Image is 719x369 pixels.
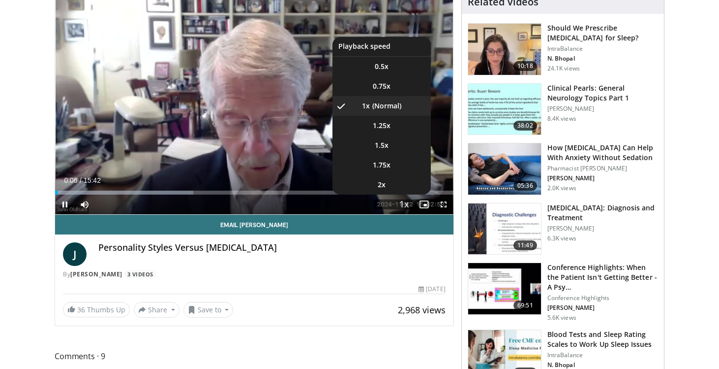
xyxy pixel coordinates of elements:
[547,23,658,43] h3: Should We Prescribe [MEDICAL_DATA] for Sleep?
[468,24,541,75] img: f7087805-6d6d-4f4e-b7c8-917543aa9d8d.150x105_q85_crop-smart_upscale.jpg
[419,285,445,294] div: [DATE]
[513,121,537,131] span: 38:02
[547,351,658,359] p: IntraBalance
[547,184,576,192] p: 2.0K views
[513,181,537,191] span: 05:36
[468,203,658,255] a: 11:49 [MEDICAL_DATA]: Diagnosis and Treatment [PERSON_NAME] 6.3K views
[513,301,537,310] span: 69:51
[547,115,576,123] p: 8.4K views
[63,302,130,317] a: 36 Thumbs Up
[394,195,414,214] button: Playback Rate
[547,304,658,312] p: [PERSON_NAME]
[55,350,454,363] span: Comments 9
[513,240,537,250] span: 11:49
[70,270,122,278] a: [PERSON_NAME]
[547,263,658,292] h3: Conference Highlights: When the Patient Isn't Getting Better - A Psy…
[398,304,446,316] span: 2,968 views
[547,314,576,322] p: 5.6K views
[63,242,87,266] a: J
[547,143,658,163] h3: How [MEDICAL_DATA] Can Help With Anxiety Without Sedation
[375,140,389,150] span: 1.5x
[468,143,658,195] a: 05:36 How [MEDICAL_DATA] Can Help With Anxiety Without Sedation Pharmacist [PERSON_NAME] [PERSON_...
[362,101,370,111] span: 1x
[414,195,434,214] button: Enable picture-in-picture mode
[547,330,658,349] h3: Blood Tests and Sleep Rating Scales to Work Up Sleep Issues
[547,225,658,233] p: [PERSON_NAME]
[547,45,658,53] p: IntraBalance
[547,235,576,242] p: 6.3K views
[55,191,453,195] div: Progress Bar
[124,270,156,278] a: 3 Videos
[468,143,541,195] img: 7bfe4765-2bdb-4a7e-8d24-83e30517bd33.150x105_q85_crop-smart_upscale.jpg
[77,305,85,314] span: 36
[378,180,386,190] span: 2x
[373,81,390,91] span: 0.75x
[547,83,658,103] h3: Clinical Pearls: General Neurology Topics Part 1
[547,174,658,182] p: [PERSON_NAME]
[547,105,658,113] p: [PERSON_NAME]
[547,65,580,72] p: 24.1K views
[63,270,446,279] div: By
[468,263,541,314] img: 4362ec9e-0993-4580-bfd4-8e18d57e1d49.150x105_q85_crop-smart_upscale.jpg
[468,83,658,135] a: 38:02 Clinical Pearls: General Neurology Topics Part 1 [PERSON_NAME] 8.4K views
[468,203,541,255] img: 6e0bc43b-d42b-409a-85fd-0f454729f2ca.150x105_q85_crop-smart_upscale.jpg
[55,215,453,235] a: Email [PERSON_NAME]
[80,176,82,184] span: /
[468,23,658,75] a: 10:18 Should We Prescribe [MEDICAL_DATA] for Sleep? IntraBalance N. Bhopal 24.1K views
[375,62,389,71] span: 0.5x
[547,55,658,63] p: N. Bhopal
[434,195,453,214] button: Fullscreen
[373,121,390,131] span: 1.25x
[55,195,75,214] button: Pause
[547,165,658,172] p: Pharmacist [PERSON_NAME]
[547,203,658,223] h3: [MEDICAL_DATA]: Diagnosis and Treatment
[468,263,658,322] a: 69:51 Conference Highlights: When the Patient Isn't Getting Better - A Psy… Conference Highlights...
[183,302,234,318] button: Save to
[513,61,537,71] span: 10:18
[134,302,180,318] button: Share
[547,361,658,369] p: N. Bhopal
[98,242,446,253] h4: Personality Styles Versus [MEDICAL_DATA]
[468,84,541,135] img: 91ec4e47-6cc3-4d45-a77d-be3eb23d61cb.150x105_q85_crop-smart_upscale.jpg
[64,176,77,184] span: 0:06
[373,160,390,170] span: 1.75x
[547,294,658,302] p: Conference Highlights
[84,176,101,184] span: 15:42
[75,195,94,214] button: Mute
